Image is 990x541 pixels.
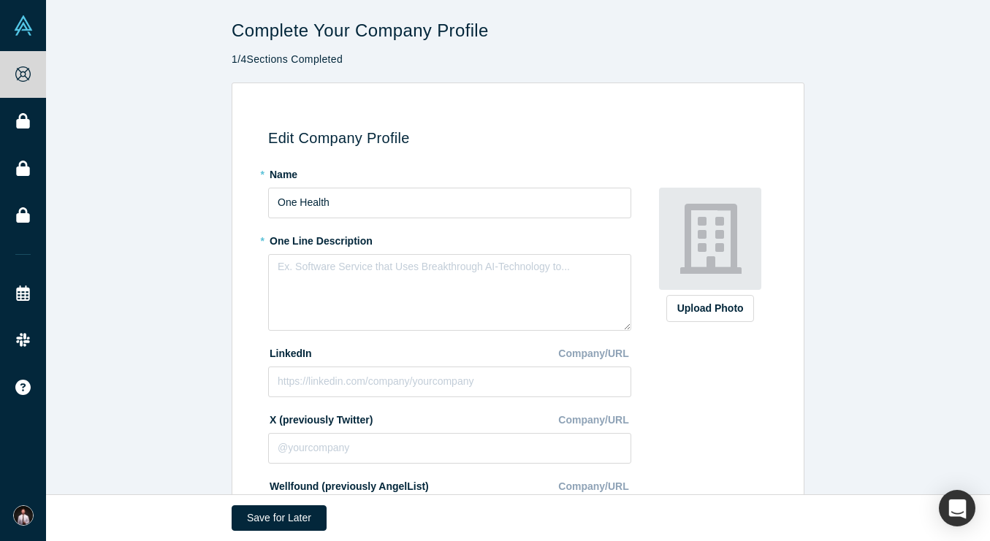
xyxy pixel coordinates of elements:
label: One Line Description [268,229,631,249]
p: 1 / 4 Sections Completed [232,52,804,67]
img: Denis Vurdov's Account [13,505,34,526]
input: @yourcompany [268,433,631,464]
label: Name [268,162,631,183]
label: Wellfound (previously AngelList) [268,474,429,494]
img: Profile company default [659,188,761,290]
img: Alchemist Vault Logo [13,15,34,36]
input: https://linkedin.com/company/yourcompany [268,367,631,397]
button: Save for Later [232,505,327,531]
div: Company/URL [558,341,631,367]
div: Company/URL [558,407,631,433]
label: LinkedIn [268,341,312,361]
div: Company/URL [558,474,631,499]
h3: Edit Company Profile [268,129,773,147]
label: X (previously Twitter) [268,407,373,428]
h1: Complete Your Company Profile [232,20,804,42]
div: Upload Photo [677,301,743,316]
